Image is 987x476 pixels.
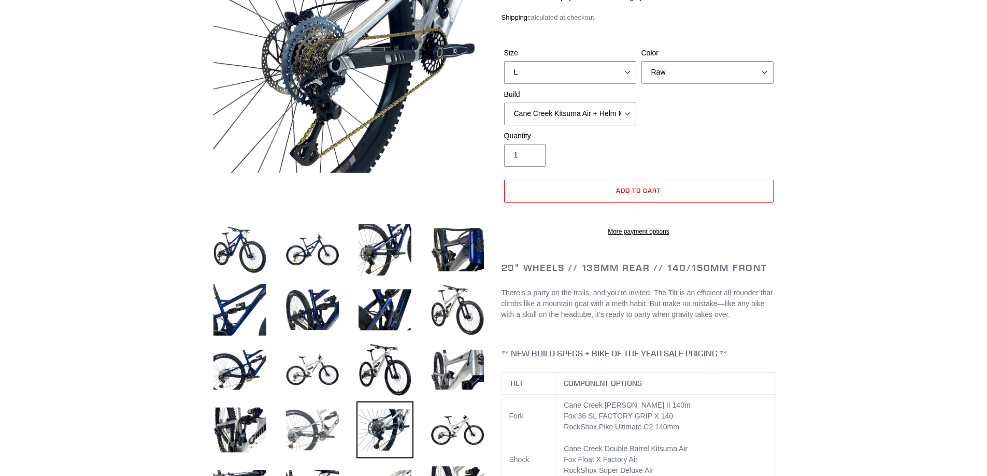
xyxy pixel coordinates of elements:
[556,395,776,438] td: Cane Creek [PERSON_NAME] II 140m Fox 36 SL FACTORY GRIP X 140 RockShox Pike Ultimate C2 140mm
[504,227,774,236] a: More payment options
[356,341,413,398] img: Load image into Gallery viewer, TILT - Complete Bike
[502,287,776,320] p: There’s a party on the trails, and you’re invited. The Tilt is an efficient all-rounder that clim...
[502,395,556,438] td: Fork
[356,401,413,458] img: Load image into Gallery viewer, TILT - Complete Bike
[502,13,528,22] a: Shipping
[284,341,341,398] img: Load image into Gallery viewer, TILT - Complete Bike
[429,221,486,278] img: Load image into Gallery viewer, TILT - Complete Bike
[429,341,486,398] img: Load image into Gallery viewer, TILT - Complete Bike
[284,401,341,458] img: Load image into Gallery viewer, TILT - Complete Bike
[284,221,341,278] img: Load image into Gallery viewer, TILT - Complete Bike
[504,131,636,141] label: Quantity
[504,89,636,100] label: Build
[616,186,661,194] span: Add to cart
[429,281,486,338] img: Load image into Gallery viewer, TILT - Complete Bike
[502,262,776,273] h2: 29" Wheels // 138mm Rear // 140/150mm Front
[641,48,774,59] label: Color
[211,281,268,338] img: Load image into Gallery viewer, TILT - Complete Bike
[211,401,268,458] img: Load image into Gallery viewer, TILT - Complete Bike
[502,349,776,358] h4: ** NEW BUILD SPECS + BIKE OF THE YEAR SALE PRICING **
[356,221,413,278] img: Load image into Gallery viewer, TILT - Complete Bike
[504,180,774,203] button: Add to cart
[429,401,486,458] img: Load image into Gallery viewer, TILT - Complete Bike
[211,341,268,398] img: Load image into Gallery viewer, TILT - Complete Bike
[211,221,268,278] img: Load image into Gallery viewer, TILT - Complete Bike
[556,373,776,395] th: COMPONENT OPTIONS
[502,12,776,23] div: calculated at checkout.
[284,281,341,338] img: Load image into Gallery viewer, TILT - Complete Bike
[356,281,413,338] img: Load image into Gallery viewer, TILT - Complete Bike
[502,373,556,395] th: TILT
[504,48,636,59] label: Size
